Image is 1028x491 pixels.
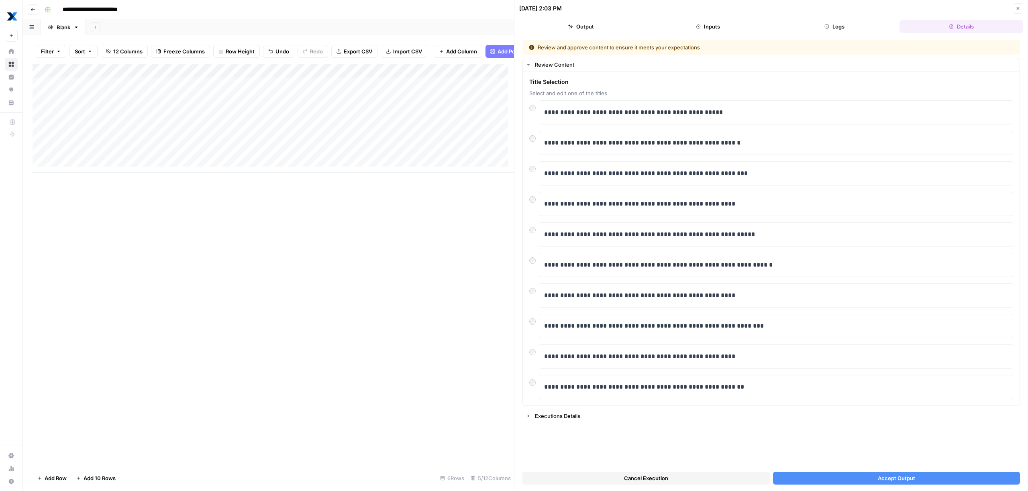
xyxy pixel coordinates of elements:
span: Filter [41,47,54,55]
span: Row Height [226,47,255,55]
span: Add Column [446,47,477,55]
button: Freeze Columns [151,45,210,58]
a: Settings [5,449,18,462]
span: Add 10 Rows [84,474,116,482]
div: Review Content [523,71,1020,405]
button: Output [519,20,643,33]
button: Add Power Agent [485,45,553,58]
button: Inputs [646,20,770,33]
img: MaintainX Logo [5,9,19,24]
div: 5/12 Columns [467,472,514,485]
span: Title Selection [529,78,1013,86]
span: Select and edit one of the titles [529,89,1013,97]
a: Usage [5,462,18,475]
button: Help + Support [5,475,18,488]
button: Export CSV [331,45,377,58]
a: Insights [5,71,18,84]
button: Details [899,20,1023,33]
button: Add Row [33,472,71,485]
div: 6 Rows [437,472,467,485]
span: Undo [275,47,289,55]
button: Filter [36,45,66,58]
button: Import CSV [381,45,427,58]
button: Row Height [213,45,260,58]
span: Cancel Execution [624,474,668,482]
span: 12 Columns [113,47,143,55]
span: Sort [75,47,85,55]
a: Home [5,45,18,58]
button: Accept Output [773,472,1020,485]
span: Add Row [45,474,67,482]
div: [DATE] 2:03 PM [519,4,562,12]
span: Add Power Agent [498,47,541,55]
div: Executions Details [535,412,1015,420]
span: Freeze Columns [163,47,205,55]
button: Cancel Execution [522,472,770,485]
span: Redo [310,47,323,55]
a: Browse [5,58,18,71]
button: Redo [298,45,328,58]
span: Accept Output [878,474,915,482]
button: Review Content [523,58,1020,71]
button: 12 Columns [101,45,148,58]
button: Undo [263,45,294,58]
a: Opportunities [5,84,18,96]
span: Import CSV [393,47,422,55]
span: Export CSV [344,47,372,55]
button: Logs [773,20,897,33]
a: Your Data [5,96,18,109]
button: Workspace: MaintainX [5,6,18,26]
div: Review and approve content to ensure it meets your expectations [529,43,857,51]
button: Executions Details [523,410,1020,422]
button: Add 10 Rows [71,472,120,485]
button: Sort [69,45,98,58]
div: Blank [57,23,70,31]
div: Review Content [535,61,1015,69]
a: Blank [41,19,86,35]
button: Add Column [434,45,482,58]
